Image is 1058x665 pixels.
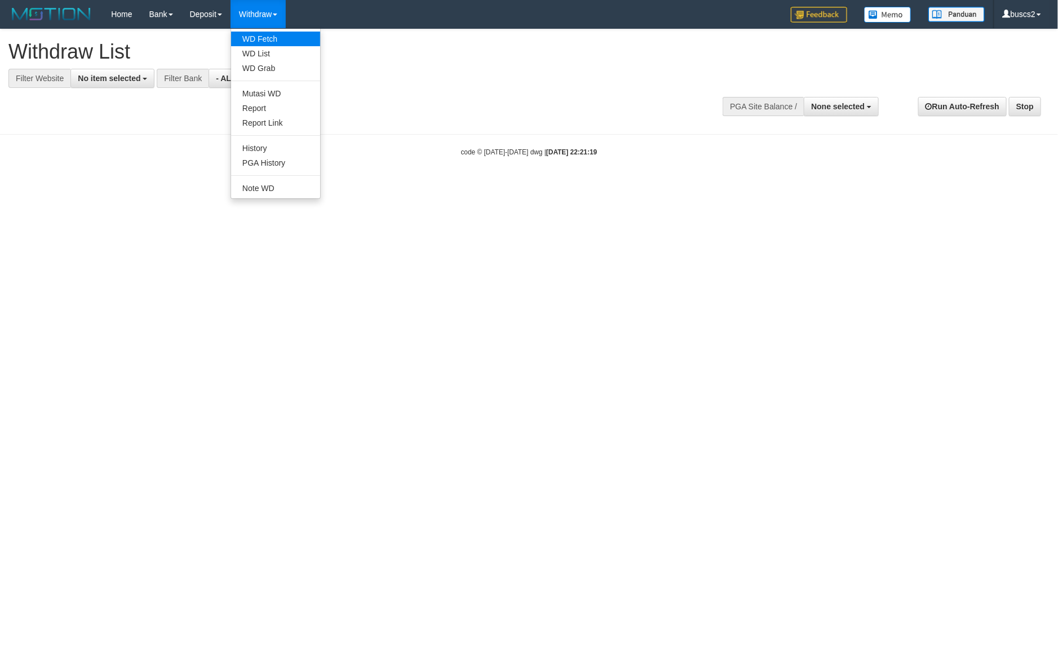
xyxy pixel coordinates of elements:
a: Run Auto-Refresh [918,97,1007,116]
a: Stop [1009,97,1041,116]
button: None selected [804,97,879,116]
strong: [DATE] 22:21:19 [546,148,597,156]
span: - ALL - [216,74,241,83]
div: Filter Website [8,69,70,88]
a: Report [231,101,320,116]
img: Feedback.jpg [791,7,847,23]
a: WD Grab [231,61,320,76]
button: - ALL - [209,69,254,88]
h1: Withdraw List [8,41,694,63]
a: Note WD [231,181,320,196]
a: Mutasi WD [231,86,320,101]
a: WD Fetch [231,32,320,46]
span: None selected [811,102,865,111]
a: History [231,141,320,156]
img: panduan.png [928,7,985,22]
a: Report Link [231,116,320,130]
a: WD List [231,46,320,61]
div: PGA Site Balance / [723,97,804,116]
div: Filter Bank [157,69,209,88]
img: Button%20Memo.svg [864,7,911,23]
span: No item selected [78,74,140,83]
button: No item selected [70,69,154,88]
small: code © [DATE]-[DATE] dwg | [461,148,597,156]
a: PGA History [231,156,320,170]
img: MOTION_logo.png [8,6,94,23]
